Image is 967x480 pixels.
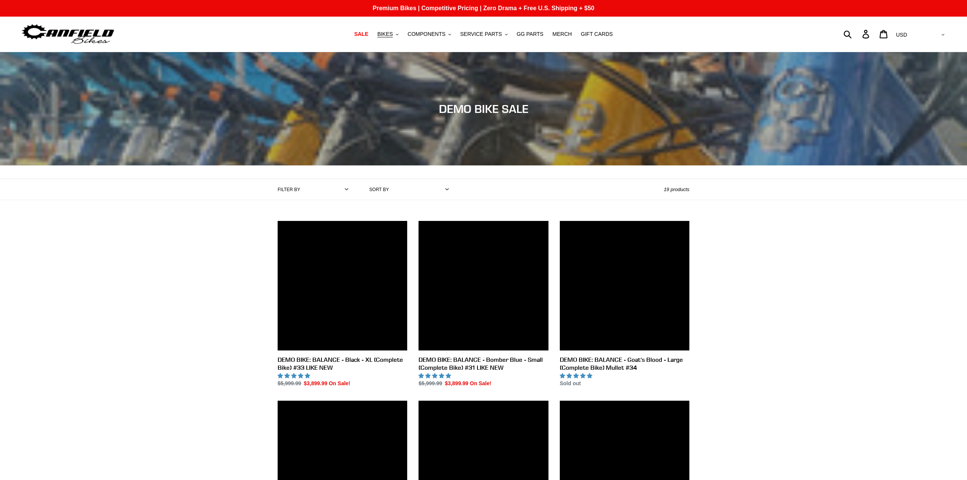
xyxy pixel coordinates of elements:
button: COMPONENTS [404,29,455,39]
a: GIFT CARDS [577,29,617,39]
span: COMPONENTS [408,31,445,37]
img: Canfield Bikes [21,22,115,46]
span: BIKES [377,31,393,37]
label: Filter by [278,186,300,193]
a: SALE [351,29,372,39]
span: MERCH [553,31,572,37]
input: Search [848,26,867,42]
button: SERVICE PARTS [456,29,511,39]
span: 19 products [664,187,689,192]
span: SERVICE PARTS [460,31,502,37]
span: SALE [354,31,368,37]
span: GIFT CARDS [581,31,613,37]
a: GG PARTS [513,29,547,39]
a: MERCH [549,29,576,39]
span: DEMO BIKE SALE [439,102,528,116]
button: BIKES [374,29,402,39]
label: Sort by [369,186,389,193]
span: GG PARTS [517,31,544,37]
